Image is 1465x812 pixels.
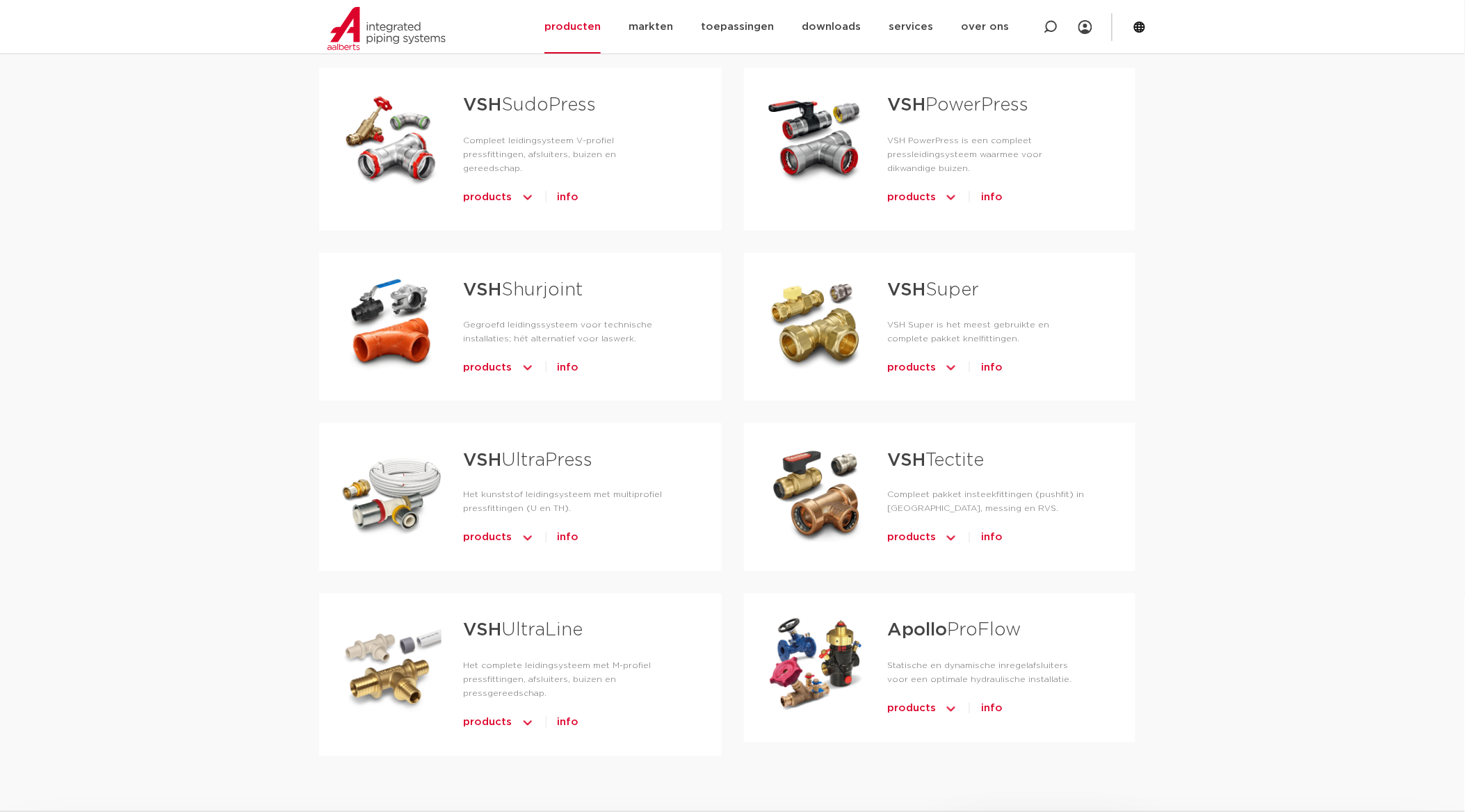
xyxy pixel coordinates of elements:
img: icon-chevron-up-1.svg [944,186,958,209]
span: products [887,527,936,549]
img: icon-chevron-up-1.svg [521,712,535,734]
strong: VSH [464,281,502,299]
a: info [558,527,579,549]
strong: VSH [464,622,502,640]
a: info [981,527,1003,549]
a: info [558,186,579,209]
span: products [887,357,936,379]
span: products [464,712,512,734]
a: VSHTectite [887,451,984,469]
img: icon-chevron-up-1.svg [521,527,535,549]
span: products [464,527,512,549]
a: info [981,186,1003,209]
a: info [981,357,1003,379]
a: VSHSudoPress [464,96,597,114]
p: Compleet pakket insteekfittingen (pushfit) in [GEOGRAPHIC_DATA], messing en RVS. [887,488,1090,516]
strong: VSH [887,96,925,114]
strong: VSH [464,96,502,114]
span: products [464,357,512,379]
img: icon-chevron-up-1.svg [521,186,535,209]
a: ApolloProFlow [887,622,1021,640]
span: products [887,186,936,209]
span: products [464,186,512,209]
span: products [887,698,936,720]
a: VSHUltraPress [464,451,593,469]
p: Gegroefd leidingssysteem voor technische installaties; hét alternatief voor laswerk. [464,318,677,346]
strong: VSH [464,451,502,469]
p: Statische en dynamische inregelafsluiters voor een optimale hydraulische installatie. [887,659,1090,687]
p: VSH Super is het meest gebruikte en complete pakket knelfittingen. [887,318,1090,346]
strong: VSH [887,451,925,469]
img: icon-chevron-up-1.svg [944,357,958,379]
a: VSHSuper [887,281,979,299]
img: icon-chevron-up-1.svg [521,357,535,379]
a: info [981,698,1003,720]
strong: VSH [887,281,925,299]
img: icon-chevron-up-1.svg [944,527,958,549]
p: Compleet leidingsysteem V-profiel pressfittingen, afsluiters, buizen en gereedschap. [464,133,677,175]
a: info [558,712,579,734]
p: VSH PowerPress is een compleet pressleidingsysteem waarmee voor dikwandige buizen. [887,133,1090,175]
p: Het kunststof leidingsysteem met multiprofiel pressfittingen (U en TH). [464,488,677,516]
a: VSHShurjoint [464,281,583,299]
a: VSHUltraLine [464,622,583,640]
strong: Apollo [887,622,947,640]
img: icon-chevron-up-1.svg [944,698,958,720]
p: Het complete leidingsysteem met M-profiel pressfittingen, afsluiters, buizen en pressgereedschap. [464,659,677,701]
a: VSHPowerPress [887,96,1028,114]
a: info [558,357,579,379]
